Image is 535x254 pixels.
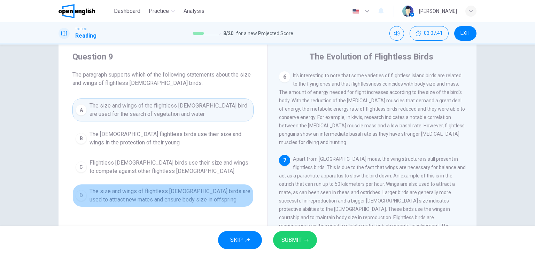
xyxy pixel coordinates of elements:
[389,26,404,41] div: Mute
[230,235,243,245] span: SKIP
[410,26,449,41] button: 03:07:41
[184,7,204,15] span: Analysis
[273,231,317,249] button: SUBMIT
[111,5,143,17] button: Dashboard
[218,231,262,249] button: SKIP
[146,5,178,17] button: Practice
[72,156,254,178] button: CFlightless [DEMOGRAPHIC_DATA] birds use their size and wings to compete against other flightless...
[72,71,254,87] span: The paragraph supports which of the following statements about the size and wings of flightless [...
[419,7,457,15] div: [PERSON_NAME]
[90,102,250,118] span: The size and wings of the flightless [DEMOGRAPHIC_DATA] bird are used for the search of vegetatio...
[75,27,86,32] span: TOEFL®
[72,98,254,121] button: AThe size and wings of the flightless [DEMOGRAPHIC_DATA] bird are used for the search of vegetati...
[76,161,87,173] div: C
[76,190,87,201] div: D
[72,51,254,62] h4: Question 9
[59,4,95,18] img: OpenEnglish logo
[76,104,87,116] div: A
[149,7,169,15] span: Practice
[72,127,254,150] button: BThe [DEMOGRAPHIC_DATA] flightless birds use their size and wings in the protection of their young
[410,26,449,41] div: Hide
[279,73,465,145] span: It's interesting to note that some varieties of flightless island birds are related to the flying...
[309,51,433,62] h4: The Evolution of Flightless Birds
[281,235,302,245] span: SUBMIT
[236,29,293,38] span: for a new Projected Score
[279,71,290,82] div: 6
[181,5,207,17] button: Analysis
[223,29,233,38] span: 8 / 20
[90,130,250,147] span: The [DEMOGRAPHIC_DATA] flightless birds use their size and wings in the protection of their young
[424,31,443,36] span: 03:07:41
[59,4,111,18] a: OpenEnglish logo
[76,133,87,144] div: B
[454,26,476,41] button: EXIT
[90,187,250,204] span: The size and wings of flightless [DEMOGRAPHIC_DATA] birds are used to attract new mates and ensur...
[351,9,360,14] img: en
[72,184,254,207] button: DThe size and wings of flightless [DEMOGRAPHIC_DATA] birds are used to attract new mates and ensu...
[279,155,290,166] div: 7
[402,6,413,17] img: Profile picture
[75,32,96,40] h1: Reading
[460,31,471,36] span: EXIT
[90,159,250,175] span: Flightless [DEMOGRAPHIC_DATA] birds use their size and wings to compete against other flightless ...
[114,7,140,15] span: Dashboard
